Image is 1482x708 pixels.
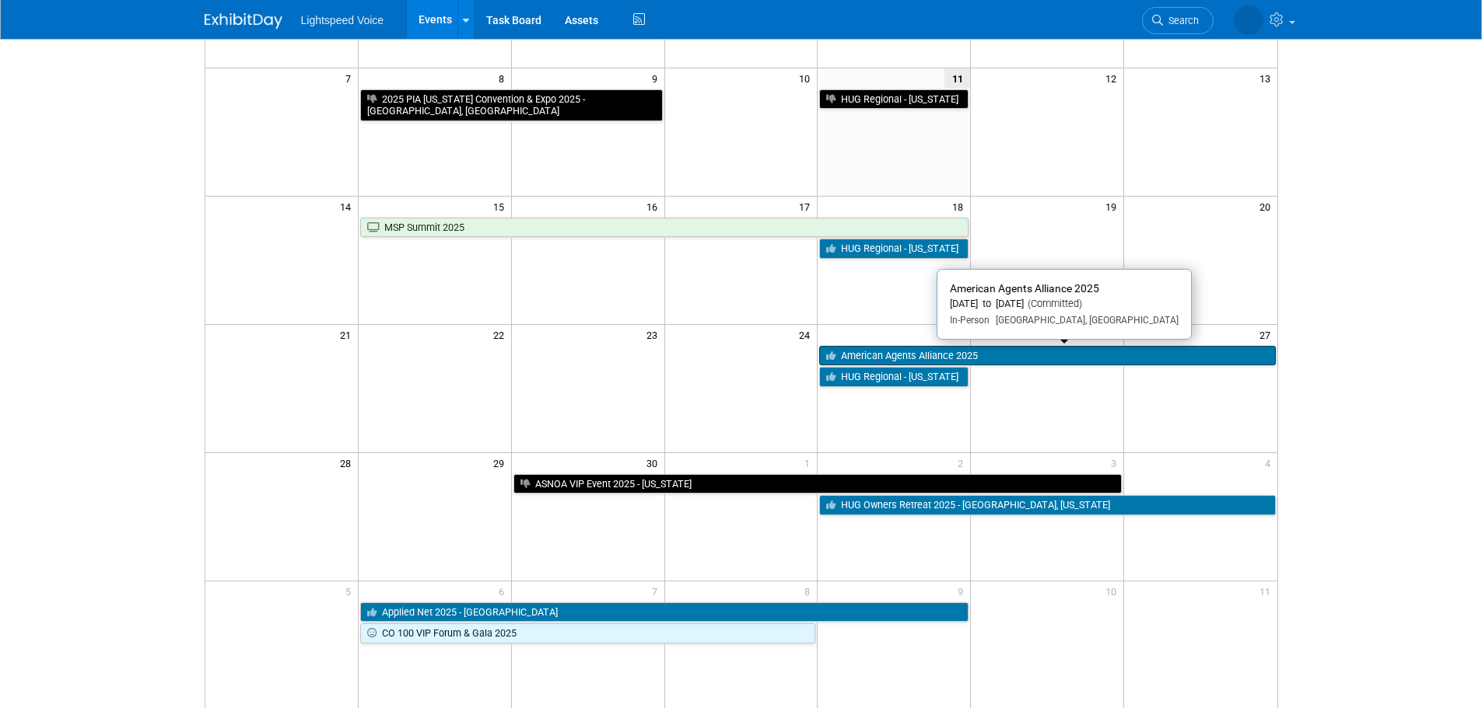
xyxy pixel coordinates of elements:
a: Search [1142,7,1214,34]
span: 16 [645,197,664,216]
a: HUG Regional - [US_STATE] [819,239,969,259]
span: 21 [338,325,358,344]
span: 14 [338,197,358,216]
span: American Agents Alliance 2025 [950,282,1099,295]
span: 27 [1258,325,1277,344]
a: HUG Regional - [US_STATE] [819,89,969,110]
span: 5 [344,581,358,601]
span: 7 [650,581,664,601]
span: 15 [492,197,511,216]
span: 7 [344,68,358,88]
span: 10 [1104,581,1123,601]
span: 18 [951,197,970,216]
span: 6 [497,581,511,601]
span: 22 [492,325,511,344]
span: 19 [1104,197,1123,216]
span: In-Person [950,315,990,326]
span: 8 [497,68,511,88]
span: 4 [1263,453,1277,473]
span: Lightspeed Voice [301,14,384,26]
a: HUG Regional - [US_STATE] [819,367,969,387]
span: 1 [803,453,817,473]
a: American Agents Alliance 2025 [819,346,1275,366]
span: 28 [338,453,358,473]
span: (Committed) [1024,298,1082,309]
span: 3 [1109,453,1123,473]
a: HUG Owners Retreat 2025 - [GEOGRAPHIC_DATA], [US_STATE] [819,495,1275,515]
a: MSP Summit 2025 [360,218,969,238]
span: 12 [1104,68,1123,88]
span: 29 [492,453,511,473]
span: [GEOGRAPHIC_DATA], [GEOGRAPHIC_DATA] [990,315,1179,326]
span: 24 [797,325,817,344]
span: 9 [650,68,664,88]
a: CO 100 VIP Forum & Gala 2025 [360,623,816,643]
span: 10 [797,68,817,88]
span: 11 [1258,581,1277,601]
span: 13 [1258,68,1277,88]
span: Search [1163,15,1199,26]
span: 11 [944,68,970,88]
a: Applied Net 2025 - [GEOGRAPHIC_DATA] [360,602,969,623]
img: ExhibitDay [205,13,282,29]
div: [DATE] to [DATE] [950,298,1179,311]
span: 17 [797,197,817,216]
span: 9 [956,581,970,601]
img: Alexis Snowbarger [1234,5,1263,35]
span: 23 [645,325,664,344]
span: 2 [956,453,970,473]
span: 8 [803,581,817,601]
span: 20 [1258,197,1277,216]
span: 30 [645,453,664,473]
a: 2025 PIA [US_STATE] Convention & Expo 2025 - [GEOGRAPHIC_DATA], [GEOGRAPHIC_DATA] [360,89,663,121]
a: ASNOA VIP Event 2025 - [US_STATE] [513,474,1122,494]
